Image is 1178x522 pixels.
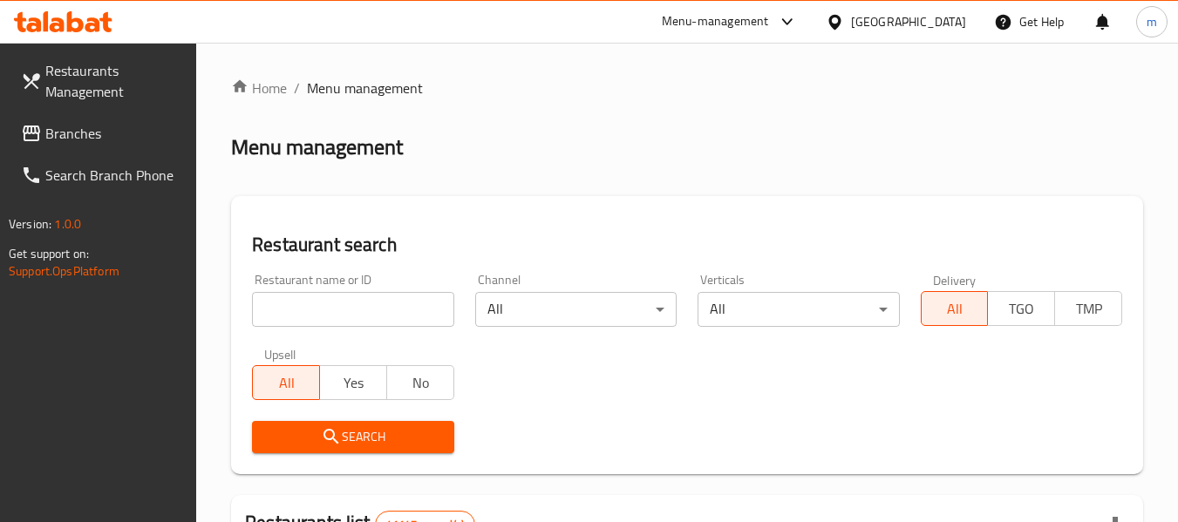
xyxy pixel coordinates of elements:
[995,296,1048,322] span: TGO
[266,426,439,448] span: Search
[231,133,403,161] h2: Menu management
[45,165,183,186] span: Search Branch Phone
[45,60,183,102] span: Restaurants Management
[7,154,197,196] a: Search Branch Phone
[307,78,423,98] span: Menu management
[231,78,287,98] a: Home
[260,370,313,396] span: All
[394,370,447,396] span: No
[386,365,454,400] button: No
[851,12,966,31] div: [GEOGRAPHIC_DATA]
[264,348,296,360] label: Upsell
[7,112,197,154] a: Branches
[921,291,989,326] button: All
[252,421,453,453] button: Search
[1147,12,1157,31] span: m
[9,213,51,235] span: Version:
[252,365,320,400] button: All
[231,78,1143,98] nav: breadcrumb
[9,260,119,282] a: Support.OpsPlatform
[327,370,380,396] span: Yes
[252,292,453,327] input: Search for restaurant name or ID..
[319,365,387,400] button: Yes
[662,11,769,32] div: Menu-management
[987,291,1055,326] button: TGO
[1062,296,1115,322] span: TMP
[45,123,183,144] span: Branches
[294,78,300,98] li: /
[475,292,677,327] div: All
[698,292,899,327] div: All
[933,274,977,286] label: Delivery
[9,242,89,265] span: Get support on:
[54,213,81,235] span: 1.0.0
[7,50,197,112] a: Restaurants Management
[929,296,982,322] span: All
[1054,291,1122,326] button: TMP
[252,232,1122,258] h2: Restaurant search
